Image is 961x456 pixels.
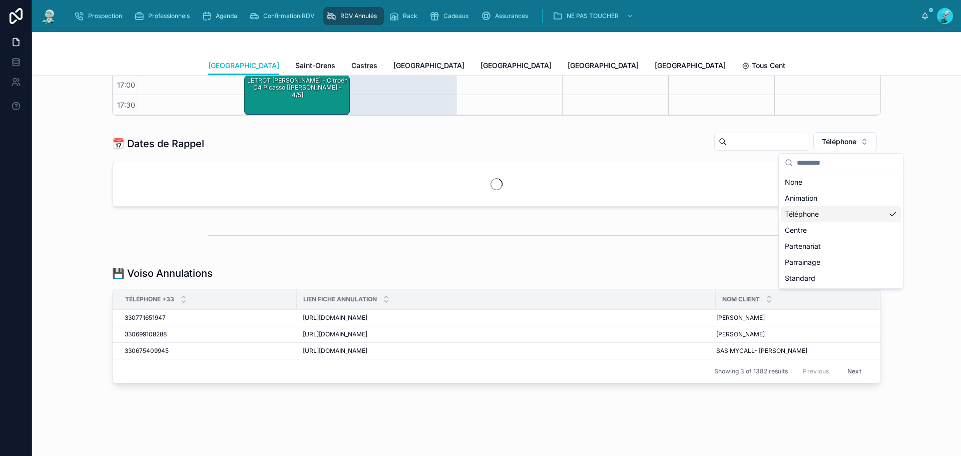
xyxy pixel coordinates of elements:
[781,174,901,190] div: None
[303,314,710,322] a: [URL][DOMAIN_NAME]
[716,330,867,338] a: [PERSON_NAME]
[208,61,279,71] span: [GEOGRAPHIC_DATA]
[393,61,464,71] span: [GEOGRAPHIC_DATA]
[393,57,464,77] a: [GEOGRAPHIC_DATA]
[303,295,377,303] span: Lien Fiche Annulation
[568,61,639,71] span: [GEOGRAPHIC_DATA]
[716,347,807,355] span: SAS MYCALL- [PERSON_NAME]
[781,270,901,286] div: Standard
[125,295,174,303] span: Téléphone +33
[443,12,469,20] span: Cadeaux
[781,190,901,206] div: Animation
[125,347,169,355] span: 330675409945
[752,61,796,71] span: Tous Centres
[351,61,377,71] span: Castres
[716,314,765,322] span: [PERSON_NAME]
[714,367,788,375] span: Showing 3 of 1382 results
[495,12,528,20] span: Assurances
[567,12,619,20] span: NE PAS TOUCHER
[125,347,291,355] a: 330675409945
[568,57,639,77] a: [GEOGRAPHIC_DATA]
[340,12,377,20] span: RDV Annulés
[125,330,291,338] a: 330699108288
[742,57,796,77] a: Tous Centres
[813,132,877,151] button: Select Button
[716,347,867,355] a: SAS MYCALL- [PERSON_NAME]
[480,61,552,71] span: [GEOGRAPHIC_DATA]
[131,7,197,25] a: Professionnels
[112,137,204,151] h1: 📅 Dates de Rappel
[66,5,921,27] div: scrollable content
[263,12,314,20] span: Confirmation RDV
[115,101,138,109] span: 17:30
[115,81,138,89] span: 17:00
[303,330,367,338] span: [URL][DOMAIN_NAME]
[655,61,726,71] span: [GEOGRAPHIC_DATA]
[303,347,710,355] a: [URL][DOMAIN_NAME]
[386,7,424,25] a: Rack
[822,137,856,147] span: Téléphone
[840,363,868,379] button: Next
[351,57,377,77] a: Castres
[148,12,190,20] span: Professionnels
[655,57,726,77] a: [GEOGRAPHIC_DATA]
[125,314,291,322] a: 330771651947
[303,347,367,355] span: [URL][DOMAIN_NAME]
[246,76,349,100] div: LETROT [PERSON_NAME] - Citroën C4 Picasso [[PERSON_NAME] - 4/5]
[478,7,535,25] a: Assurances
[716,314,867,322] a: [PERSON_NAME]
[125,330,167,338] span: 330699108288
[779,172,903,288] div: Suggestions
[71,7,129,25] a: Prospection
[480,57,552,77] a: [GEOGRAPHIC_DATA]
[216,12,237,20] span: Agenda
[303,330,710,338] a: [URL][DOMAIN_NAME]
[40,8,58,24] img: App logo
[781,222,901,238] div: Centre
[88,12,122,20] span: Prospection
[208,57,279,76] a: [GEOGRAPHIC_DATA]
[550,7,639,25] a: NE PAS TOUCHER
[245,76,349,115] div: LETROT [PERSON_NAME] - Citroën C4 Picasso [[PERSON_NAME] - 4/5]
[426,7,476,25] a: Cadeaux
[199,7,244,25] a: Agenda
[781,206,901,222] div: Téléphone
[323,7,384,25] a: RDV Annulés
[125,314,166,322] span: 330771651947
[716,330,765,338] span: [PERSON_NAME]
[303,314,367,322] span: [URL][DOMAIN_NAME]
[722,295,760,303] span: Nom Client
[295,57,335,77] a: Saint-Orens
[295,61,335,71] span: Saint-Orens
[112,266,213,280] h1: 💾 Voiso Annulations
[403,12,417,20] span: Rack
[781,254,901,270] div: Parrainage
[246,7,321,25] a: Confirmation RDV
[781,238,901,254] div: Partenariat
